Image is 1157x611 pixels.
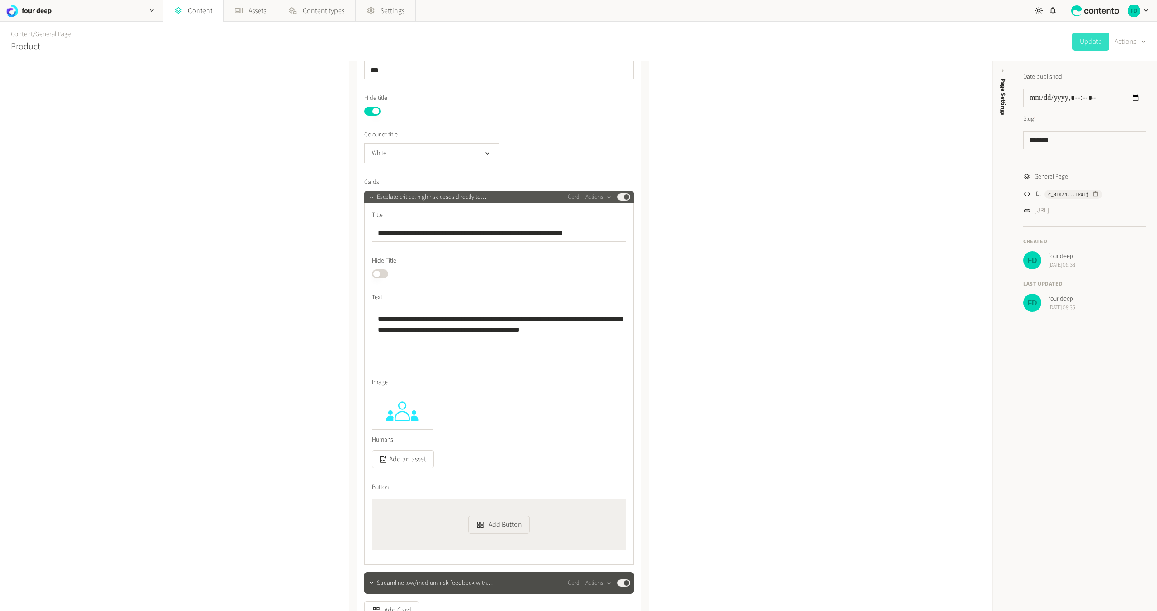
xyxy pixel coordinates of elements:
span: Hide Title [372,256,396,266]
h4: Last updated [1023,280,1146,288]
h2: Product [11,40,40,53]
span: c_01K24...1Rd1j [1048,190,1089,198]
span: Escalate critical high risk cases directly to Customer Servi… [377,193,503,202]
span: [DATE] 08:35 [1049,304,1075,312]
span: Image [372,378,388,387]
button: White [364,143,499,163]
label: Date published [1023,72,1062,82]
a: [URL] [1035,206,1049,216]
span: Hide title [364,94,387,103]
span: Content types [303,5,344,16]
span: Colour of title [364,130,398,140]
span: General Page [1035,172,1068,182]
span: Card [568,578,580,588]
button: Add Button [468,516,529,534]
button: Add an asset [372,450,434,468]
span: Settings [381,5,404,16]
span: Streamline low/medium-risk feedback with automated job resch… [377,578,503,588]
a: General Page [35,29,71,39]
button: Actions [585,578,612,588]
span: four deep [1049,252,1075,261]
img: four deep [1023,251,1041,269]
a: Content [11,29,33,39]
img: four deep [1023,294,1041,312]
h4: Created [1023,238,1146,246]
span: Cards [364,178,379,187]
button: Actions [585,192,612,202]
span: [DATE] 08:38 [1049,261,1075,269]
button: Actions [1115,33,1146,51]
span: Card [568,193,580,202]
img: four deep [1128,5,1140,17]
h2: four deep [22,5,52,16]
img: four deep [5,5,18,17]
span: Page Settings [998,78,1008,115]
span: Text [372,293,382,302]
button: c_01K24...1Rd1j [1044,190,1102,199]
span: ID: [1035,189,1041,199]
span: four deep [1049,294,1075,304]
span: / [33,29,35,39]
span: Button [372,483,389,492]
img: Humans [372,391,433,429]
span: Title [372,211,383,220]
label: Slug [1023,114,1036,124]
button: Update [1072,33,1109,51]
div: Humans [372,430,433,450]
